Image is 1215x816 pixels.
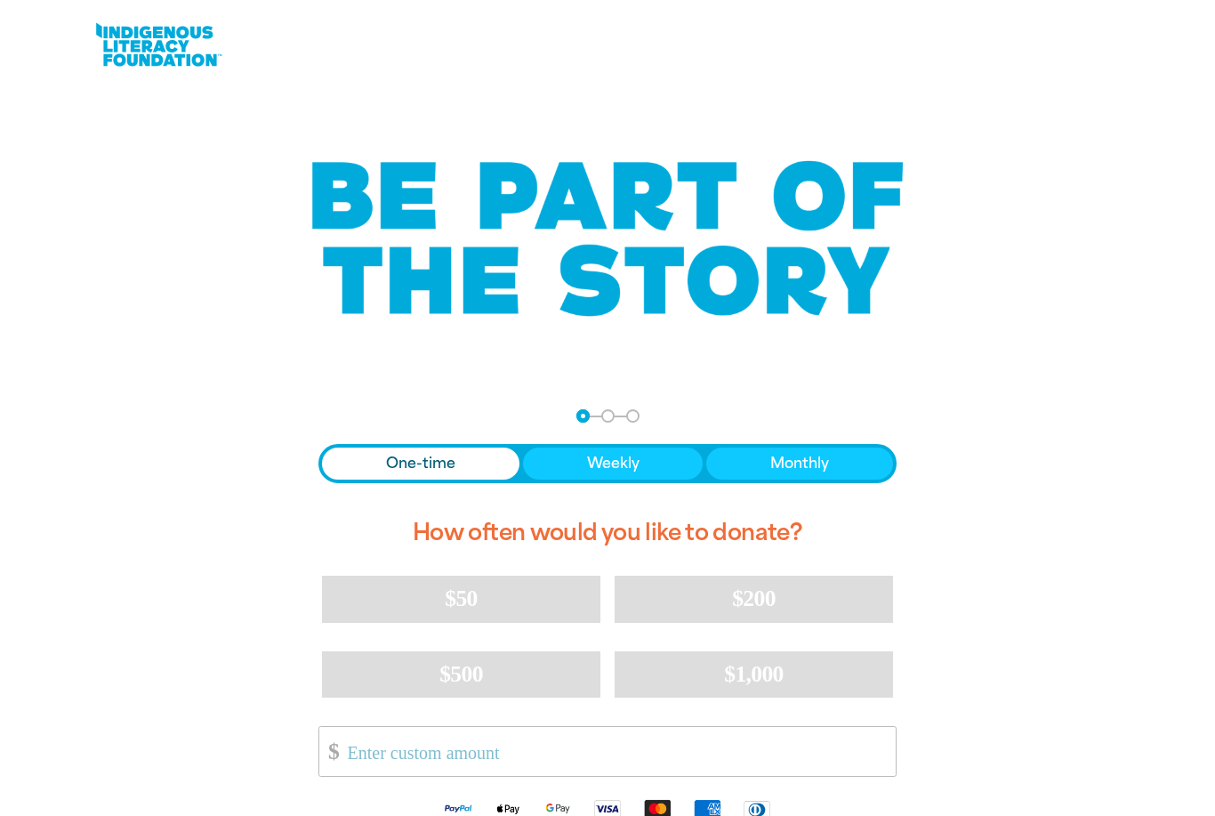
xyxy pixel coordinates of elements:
button: Navigate to step 3 of 3 to enter your payment details [626,409,640,423]
button: $50 [322,576,600,622]
img: Be part of the story [296,125,919,352]
span: Monthly [770,453,829,474]
button: Navigate to step 2 of 3 to enter your details [601,409,615,423]
span: $500 [439,661,483,687]
input: Enter custom amount [335,727,896,776]
div: Donation frequency [318,444,897,483]
button: $1,000 [615,651,893,698]
span: $ [319,731,339,772]
span: $200 [732,586,776,611]
button: Weekly [523,448,704,480]
button: One-time [322,448,519,480]
button: $200 [615,576,893,622]
button: Monthly [706,448,893,480]
button: $500 [322,651,600,698]
span: $50 [445,586,477,611]
span: $1,000 [724,661,784,687]
button: Navigate to step 1 of 3 to enter your donation amount [576,409,590,423]
span: One-time [386,453,455,474]
h2: How often would you like to donate? [318,505,897,562]
span: Weekly [587,453,640,474]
